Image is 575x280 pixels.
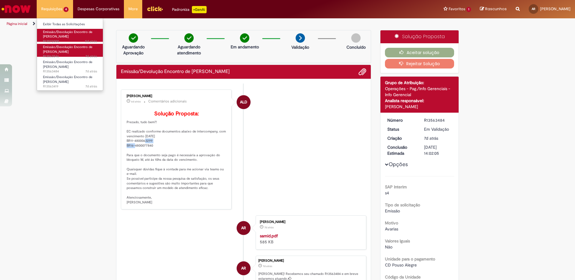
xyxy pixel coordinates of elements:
time: 24/09/2025 14:53:46 [85,84,97,89]
div: Padroniza [172,6,207,13]
span: Rascunhos [485,6,507,12]
p: Concluído [346,44,366,50]
span: 7d atrás [264,226,274,229]
span: AR [241,261,246,275]
div: Anderson Henrique Dos Reis [237,261,251,275]
span: 7d atrás [424,135,438,141]
span: 7d atrás [85,54,97,59]
b: Tipo de solicitação [385,202,420,208]
time: 24/09/2025 15:02:02 [85,69,97,74]
b: Unidade para o pagamento [385,256,435,262]
span: 7d atrás [85,84,97,89]
div: [PERSON_NAME] [385,104,454,110]
span: More [128,6,138,12]
span: AR [241,221,246,235]
span: Requisições [41,6,62,12]
dt: Status [383,126,420,132]
span: Emissão/Devolução Encontro de [PERSON_NAME] [43,60,92,69]
div: Analista responsável: [385,98,454,104]
dt: Número [383,117,420,123]
span: Avarias [385,226,398,232]
button: Aceitar solução [385,48,454,57]
span: R13572000 [43,39,97,44]
div: Operações - Pag./Info Gerenciais - Info Gerencial [385,86,454,98]
a: Rascunhos [480,6,507,12]
span: 5d atrás [85,39,97,44]
a: Exibir Todas as Solicitações [37,21,103,28]
img: ServiceNow [1,3,32,15]
b: SAP Interim [385,184,407,190]
a: Aberto R13563484 : Emissão/Devolução Encontro de Contas Fornecedor [37,59,103,72]
span: R13563419 [43,84,97,89]
span: R13563484 [43,69,97,74]
span: s4 [385,190,389,196]
div: Grupo de Atribuição: [385,80,454,86]
p: Aguardando atendimento [174,44,204,56]
h2: Emissão/Devolução Encontro de Contas Fornecedor Histórico de tíquete [121,69,230,75]
a: Aberto R13572000 : Emissão/Devolução Encontro de Contas Fornecedor [37,29,103,42]
div: [DATE] 14:02:05 [424,144,452,156]
div: 24/09/2025 15:02:01 [424,135,452,141]
time: 25/09/2025 09:28:53 [131,100,141,103]
span: Emissão/Devolução Encontro de [PERSON_NAME] [43,30,92,39]
time: 24/09/2025 15:01:41 [264,226,274,229]
span: ALD [240,95,247,109]
b: Motivo [385,220,398,226]
dt: Conclusão Estimada [383,144,420,156]
span: 1 [466,7,471,12]
dt: Criação [383,135,420,141]
p: +GenAi [192,6,207,13]
span: Não [385,244,392,250]
div: [PERSON_NAME] [127,94,227,98]
img: check-circle-green.png [184,33,194,43]
div: Em Validação [424,126,452,132]
a: samid.pdf [260,233,278,239]
div: R13563484 [424,117,452,123]
span: Emissão/Devolução Encontro de [PERSON_NAME] [43,75,92,84]
time: 24/09/2025 15:11:48 [85,54,97,59]
img: check-circle-green.png [240,33,249,43]
b: Valores Iguais [385,238,410,244]
div: [PERSON_NAME] [258,259,363,263]
time: 24/09/2025 15:02:01 [263,264,272,268]
span: 6d atrás [131,100,141,103]
span: [PERSON_NAME] [540,6,570,11]
button: Adicionar anexos [358,68,366,76]
span: Despesas Corporativas [78,6,119,12]
ul: Requisições [37,18,103,91]
time: 26/09/2025 17:23:05 [85,39,97,44]
img: arrow-next.png [296,33,305,43]
span: 7d atrás [85,69,97,74]
span: 7d atrás [263,264,272,268]
span: Emissão [385,208,400,214]
span: Favoritos [449,6,465,12]
div: [PERSON_NAME] [260,220,360,224]
div: 585 KB [260,233,360,245]
div: Anderson Henrique Dos Reis [237,221,251,235]
a: Aberto R13563546 : Emissão/Devolução Encontro de Contas Fornecedor [37,44,103,57]
time: 24/09/2025 15:02:01 [424,135,438,141]
div: Solução Proposta [380,30,459,43]
a: Aberto R13563419 : Emissão/Devolução Encontro de Contas Fornecedor [37,74,103,87]
small: Comentários adicionais [148,99,187,104]
span: 4 [63,7,69,12]
p: Prezado, tudo bem?! EC realizado conforme documentos abaixo de intercompany, com vencimento [DATE... [127,111,227,205]
img: check-circle-green.png [129,33,138,43]
img: click_logo_yellow_360x200.png [147,4,163,13]
b: Código da Unidade [385,274,421,280]
div: Andressa Luiza Da Silva [237,95,251,109]
span: AR [532,7,535,11]
p: Validação [291,44,309,50]
ul: Trilhas de página [5,18,379,29]
p: Aguardando Aprovação [119,44,148,56]
b: Solução Proposta: [154,110,199,117]
button: Rejeitar Solução [385,59,454,68]
p: Em andamento [231,44,259,50]
img: img-circle-grey.png [351,33,361,43]
a: Página inicial [7,21,27,26]
span: Emissão/Devolução Encontro de [PERSON_NAME] [43,45,92,54]
span: CD Pouso Alegre [385,262,417,268]
span: R13563546 [43,54,97,59]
